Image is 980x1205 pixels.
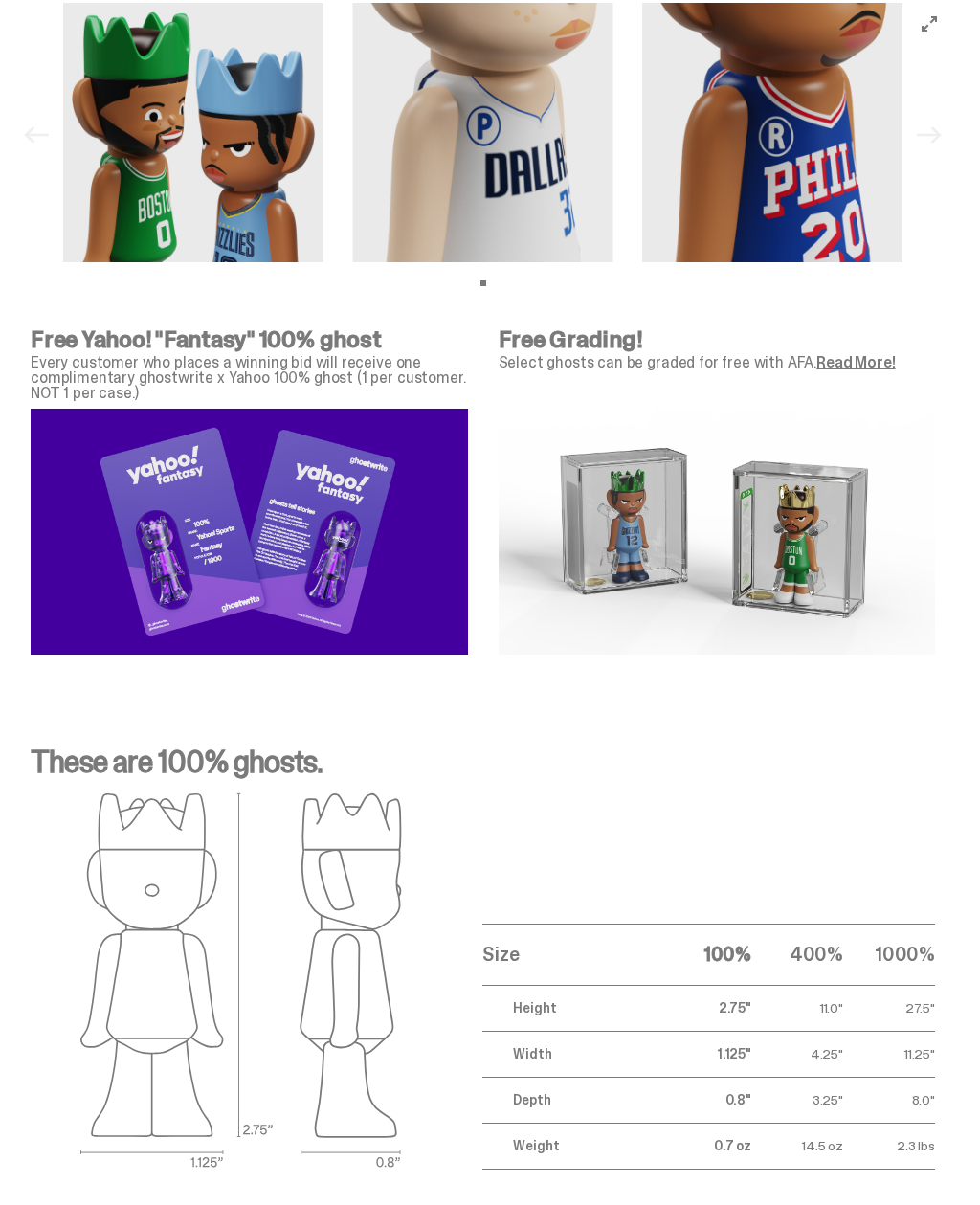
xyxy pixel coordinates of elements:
[31,355,468,401] p: Every customer who places a winning bid will receive one complimentary ghostwrite x Yahoo 100% gh...
[843,985,935,1031] td: 27.5"
[482,1031,659,1077] td: Width
[31,409,468,655] img: Yahoo%20Fantasy%20Creative%20for%20nba%20PDP-04.png
[80,792,402,1170] img: ghost outlines spec
[480,280,486,286] button: View slide 1
[751,1031,843,1077] td: 4.25"
[843,1031,935,1077] td: 11.25"
[499,328,936,351] p: Free Grading!
[31,747,935,792] p: These are 100% ghosts.
[499,355,936,370] p: Select ghosts can be graded for free with AFA.
[353,3,613,263] img: NBA-MG-Prospect.png
[659,924,751,985] th: 100%
[63,3,323,263] img: NBA-MG-BaseVictory-ezgif.com-optipng.png
[642,3,902,263] img: NBA-MG-Rookie.png
[482,1123,659,1169] td: Weight
[843,1077,935,1123] td: 8.0"
[816,352,895,372] a: Read More!
[659,1123,751,1169] td: 0.7 oz
[843,924,935,985] th: 1000%
[843,1123,935,1169] td: 2.3 lbs
[499,409,936,655] img: NBA-AFA-Graded-Slab.png
[659,1031,751,1077] td: 1.125"
[751,1077,843,1123] td: 3.25"
[482,1077,659,1123] td: Depth
[659,985,751,1031] td: 2.75"
[482,924,659,985] th: Size
[751,924,843,985] th: 400%
[918,12,941,35] button: View full-screen
[751,985,843,1031] td: 11.0"
[751,1123,843,1169] td: 14.5 oz
[659,1077,751,1123] td: 0.8"
[482,985,659,1031] td: Height
[31,328,468,351] p: Free Yahoo! "Fantasy" 100% ghost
